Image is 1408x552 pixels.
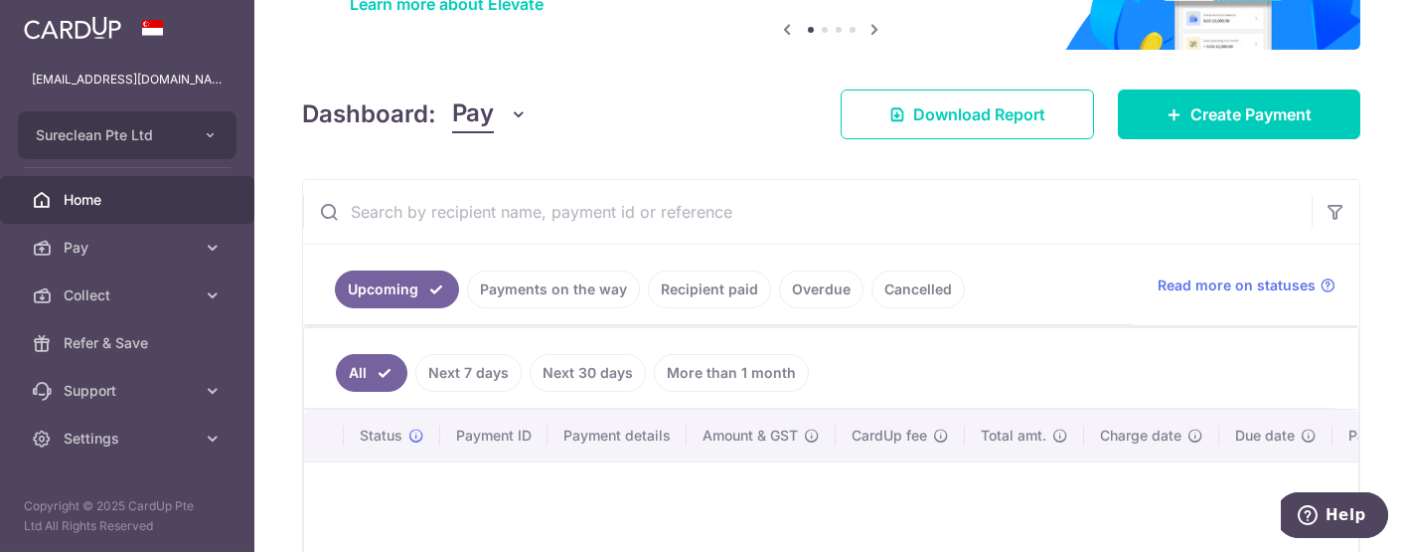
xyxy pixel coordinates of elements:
a: Overdue [779,271,863,308]
span: Read more on statuses [1158,276,1316,295]
span: Status [360,426,402,446]
a: More than 1 month [654,354,809,392]
span: Settings [64,429,195,449]
a: Upcoming [335,271,459,308]
button: Sureclean Pte Ltd [18,111,236,159]
a: Cancelled [871,271,965,308]
a: Create Payment [1118,90,1360,139]
span: Create Payment [1190,102,1312,126]
a: Next 30 days [530,354,646,392]
button: Pay [452,95,529,133]
span: CardUp fee [852,426,927,446]
a: Read more on statuses [1158,276,1335,295]
span: Refer & Save [64,333,195,353]
span: Download Report [913,102,1045,126]
a: Next 7 days [415,354,522,392]
span: Total amt. [981,426,1046,446]
a: Payments on the way [467,271,640,308]
span: Pay [452,95,494,133]
span: Amount & GST [703,426,798,446]
a: Recipient paid [648,271,771,308]
a: All [336,354,407,392]
th: Payment details [548,410,687,461]
span: Sureclean Pte Ltd [36,125,183,145]
span: Help [45,14,85,32]
span: Due date [1235,426,1295,446]
span: Home [64,190,195,210]
h4: Dashboard: [302,96,436,132]
span: Pay [64,238,195,258]
iframe: Opens a widget where you can find more information [1281,492,1388,542]
span: Charge date [1100,426,1181,446]
input: Search by recipient name, payment id or reference [303,180,1312,244]
span: Collect [64,285,195,305]
th: Payment ID [440,410,548,461]
p: [EMAIL_ADDRESS][DOMAIN_NAME] [32,70,223,90]
img: CardUp [24,16,121,40]
a: Download Report [841,90,1094,139]
span: Support [64,381,195,401]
